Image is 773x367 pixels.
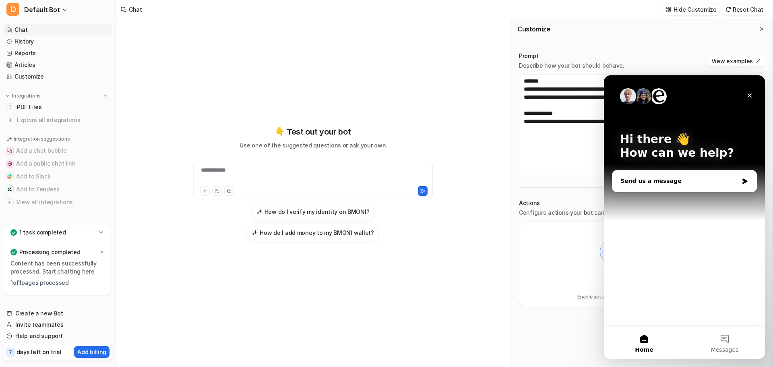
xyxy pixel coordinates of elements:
[7,161,12,166] img: Add a public chat link
[19,228,66,236] p: 1 task completed
[240,141,386,149] p: Use one of the suggested questions or ask your own
[3,24,112,35] a: Chat
[725,6,731,12] img: reset
[252,203,374,220] button: How do I verify my identity on BMONI?How do I verify my identity on BMONI?
[3,59,112,70] a: Articles
[77,348,106,356] p: Add billing
[7,187,12,192] img: Add to Zendesk
[666,6,671,12] img: customize
[3,36,112,47] a: History
[256,209,262,215] img: How do I verify my identity on BMONI?
[519,199,620,207] p: Actions
[129,5,142,14] div: Chat
[9,349,12,356] p: 7
[102,93,108,99] img: menu_add.svg
[707,55,765,66] button: View examples
[5,93,10,99] img: expand menu
[519,209,620,217] p: Configure actions your bot can take.
[260,228,374,237] h3: How do I add money to my BMONI wallet?
[577,293,703,301] p: Enable actions for your bot like routing to another bot
[757,24,767,34] button: Close flyout
[519,62,624,70] p: Describe how your bot should behave.
[17,103,41,111] span: PDF Files
[252,230,257,236] img: How do I add money to my BMONI wallet?
[3,48,112,59] a: Reports
[3,92,43,100] button: Integrations
[17,114,109,126] span: Explore all integrations
[8,105,13,110] img: PDF Files
[604,75,765,359] iframe: Intercom live chat
[7,148,12,153] img: Add a chat bubble
[10,259,105,276] p: Content has been successfully processed.
[517,25,550,33] h2: Customize
[674,5,717,14] p: Hide Customize
[6,116,14,124] img: explore all integrations
[519,52,624,60] p: Prompt
[3,157,112,170] button: Add a public chat linkAdd a public chat link
[10,279,105,287] p: 1 of 1 pages processed
[247,224,378,241] button: How do I add money to my BMONI wallet?How do I add money to my BMONI wallet?
[3,308,112,319] a: Create a new Bot
[3,170,112,183] button: Add to SlackAdd to Slack
[723,4,767,15] button: Reset Chat
[7,200,12,205] img: View all integrations
[14,135,70,143] p: Integration suggestions
[3,71,112,82] a: Customize
[24,4,60,15] span: Default Bot
[74,346,110,358] button: Add billing
[275,126,351,138] p: 👇 Test out your bot
[42,268,95,275] a: Start chatting here
[3,196,112,209] button: View all integrationsView all integrations
[3,319,112,330] a: Invite teammates
[6,3,19,16] span: D
[17,348,62,356] p: days left on trial
[3,144,112,157] button: Add a chat bubbleAdd a chat bubble
[7,174,12,179] img: Add to Slack
[663,4,720,15] button: Hide Customize
[12,93,41,99] p: Integrations
[3,330,112,342] a: Help and support
[3,183,112,196] button: Add to ZendeskAdd to Zendesk
[3,102,112,113] a: PDF FilesPDF Files
[3,114,112,126] a: Explore all integrations
[265,207,370,216] h3: How do I verify my identity on BMONI?
[19,248,80,256] p: Processing completed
